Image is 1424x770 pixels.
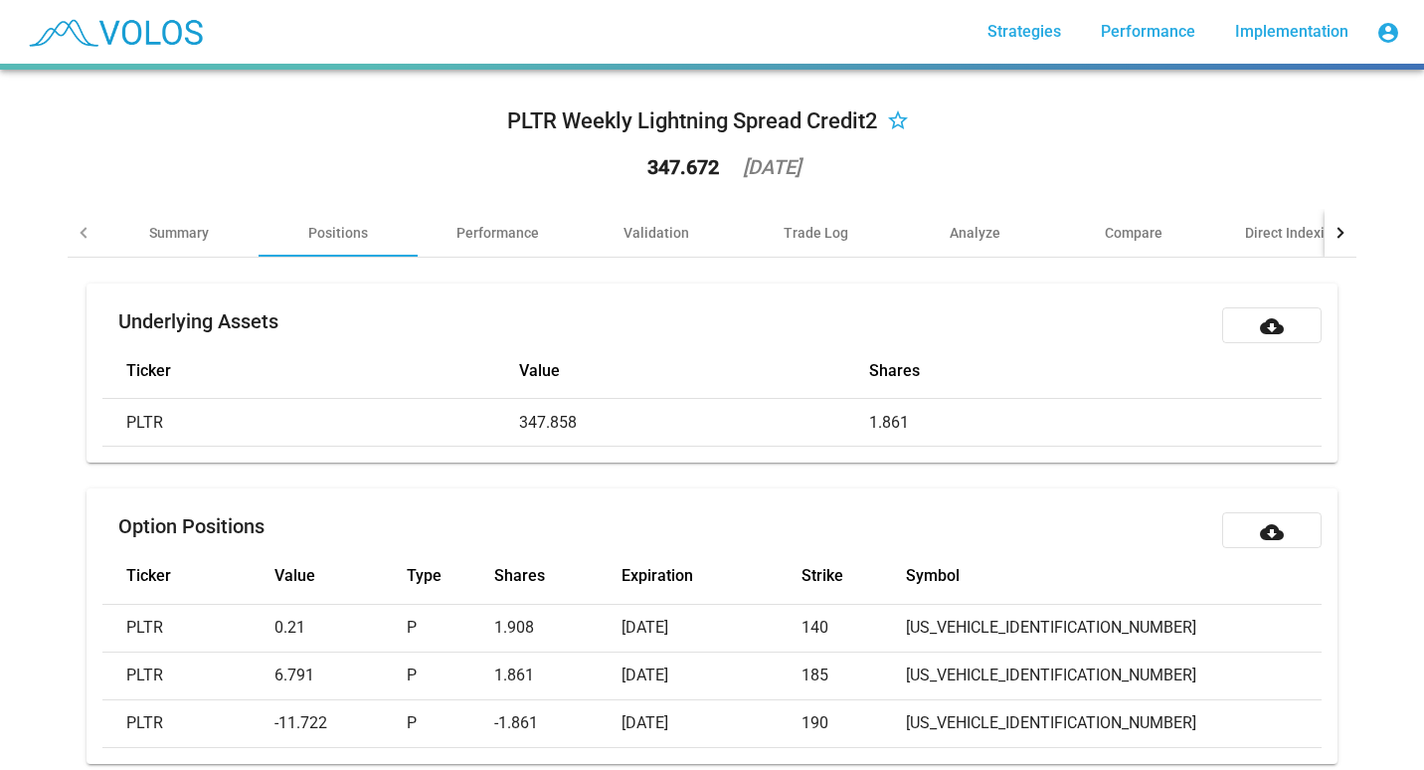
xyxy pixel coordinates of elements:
[987,22,1061,41] span: Strategies
[623,223,689,243] div: Validation
[743,157,801,177] div: [DATE]
[801,699,906,747] td: 190
[494,652,622,699] td: 1.861
[102,699,274,747] td: PLTR
[456,223,539,243] div: Performance
[622,604,801,652] td: [DATE]
[274,548,407,604] th: Value
[102,399,518,447] td: PLTR
[1085,14,1211,50] a: Performance
[407,604,494,652] td: P
[801,604,906,652] td: 140
[622,652,801,699] td: [DATE]
[1260,314,1284,338] mat-icon: cloud_download
[274,699,407,747] td: -11.722
[149,223,209,243] div: Summary
[507,105,878,137] div: PLTR Weekly Lightning Spread Credit2
[102,548,274,604] th: Ticker
[622,548,801,604] th: Expiration
[118,311,278,331] mat-card-title: Underlying Assets
[801,652,906,699] td: 185
[102,343,518,399] th: Ticker
[274,652,407,699] td: 6.791
[1219,14,1364,50] a: Implementation
[869,399,1322,447] td: 1.861
[118,516,265,536] mat-card-title: Option Positions
[950,223,1000,243] div: Analyze
[407,699,494,747] td: P
[16,7,213,57] img: blue_transparent.png
[407,548,494,604] th: Type
[102,652,274,699] td: PLTR
[869,343,1322,399] th: Shares
[519,343,869,399] th: Value
[801,548,906,604] th: Strike
[494,548,622,604] th: Shares
[519,399,869,447] td: 347.858
[647,157,719,177] div: 347.672
[407,652,494,699] td: P
[274,604,407,652] td: 0.21
[622,699,801,747] td: [DATE]
[886,110,910,134] mat-icon: star_border
[308,223,368,243] div: Positions
[1260,520,1284,544] mat-icon: cloud_download
[1376,21,1400,45] mat-icon: account_circle
[1245,223,1340,243] div: Direct Indexing
[1105,223,1162,243] div: Compare
[102,604,274,652] td: PLTR
[972,14,1077,50] a: Strategies
[1101,22,1195,41] span: Performance
[494,604,622,652] td: 1.908
[784,223,848,243] div: Trade Log
[494,699,622,747] td: -1.861
[1235,22,1348,41] span: Implementation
